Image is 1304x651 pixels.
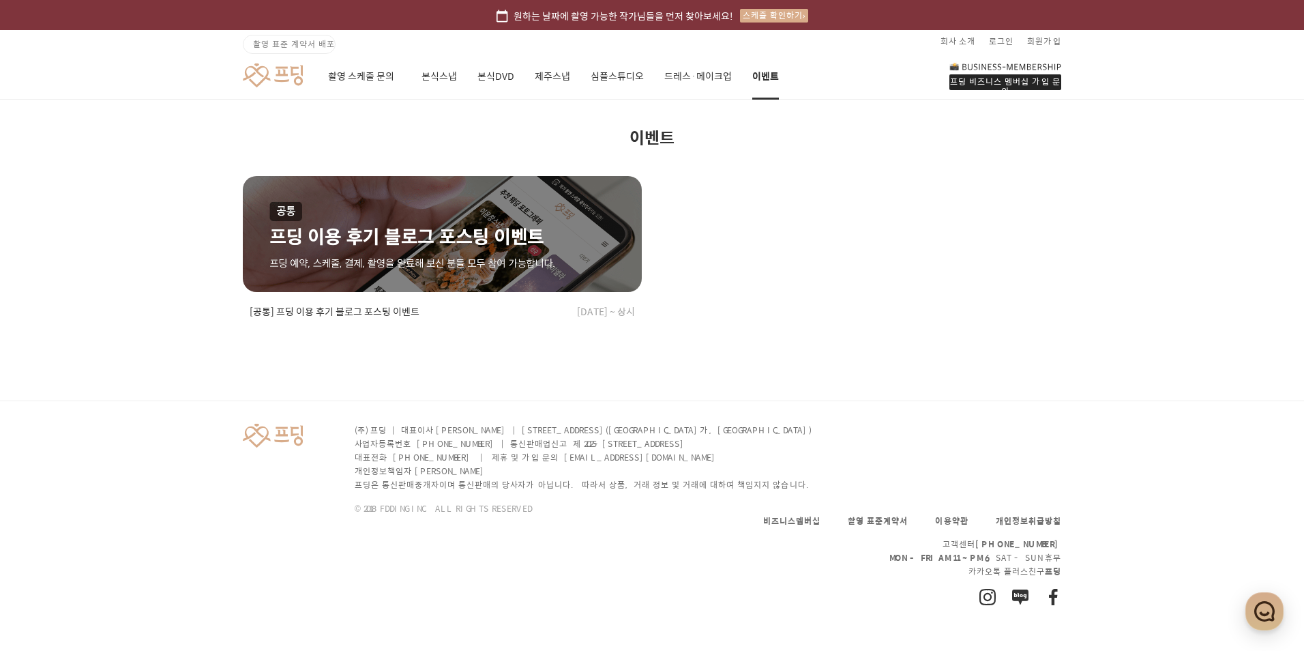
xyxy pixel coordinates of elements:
[355,437,814,450] p: 사업자등록번호 [PHONE_NUMBER] | 통신판매업신고 제 2025-[STREET_ADDRESS]
[4,433,90,467] a: 홈
[421,53,457,100] a: 본식스냅
[763,564,1061,578] p: 카카오톡 플러스친구
[1045,565,1061,577] span: 프딩
[355,464,814,478] p: 개인정보책임자 [PERSON_NAME]
[996,515,1061,527] a: 개인정보취급방침
[355,423,814,437] p: (주) 프딩 | 대표이사 [PERSON_NAME] | [STREET_ADDRESS]([GEOGRAPHIC_DATA]가, [GEOGRAPHIC_DATA])
[848,515,908,527] a: 촬영 표준계약서
[940,30,975,52] a: 회사 소개
[949,61,1061,90] a: 프딩 비즈니스 멤버십 가입 문의
[43,453,51,464] span: 홈
[243,129,1061,145] h1: 이벤트
[243,35,336,54] a: 촬영 표준 계약서 배포
[763,537,1061,551] p: 고객센터
[763,515,820,527] a: 비즈니스멤버십
[125,454,141,465] span: 대화
[577,305,635,319] span: [DATE] ~ 상시
[591,53,644,100] a: 심플스튜디오
[90,433,176,467] a: 대화
[477,53,514,100] a: 본식DVD
[975,538,1061,550] span: [PHONE_NUMBER]
[763,551,1061,564] p: , SAT - SUN 휴무
[243,176,642,319] a: [공통] 프딩 이용 후기 블로그 포스팅 이벤트[DATE] ~ 상시
[355,478,814,491] p: 프딩은 통신판매중개자이며 통신판매의 당사자가 아닙니다. 따라서 상품, 거래 정보 및 거래에 대하여 책임지지 않습니다.
[514,8,733,23] span: 원하는 날짜에 촬영 가능한 작가님들을 먼저 찾아보세요!
[355,450,814,464] p: 대표전화 [PHONE_NUMBER] | 제휴 및 가입 문의 [EMAIL_ADDRESS][DOMAIN_NAME]
[889,551,988,564] span: MON - FRI AM 11 ~ PM 6
[250,305,419,319] h2: [공통] 프딩 이용 후기 블로그 포스팅 이벤트
[740,9,808,23] div: 스케줄 확인하기
[176,433,262,467] a: 설정
[328,53,401,100] a: 촬영 스케줄 문의
[664,53,732,100] a: 드레스·메이크업
[211,453,227,464] span: 설정
[949,74,1061,90] div: 프딩 비즈니스 멤버십 가입 문의
[1027,30,1061,52] a: 회원가입
[752,53,779,100] a: 이벤트
[535,53,570,100] a: 제주스냅
[989,30,1013,52] a: 로그인
[355,502,814,515] p: © 2018 FDDING INC. ALL RIGHTS RESERVED
[935,515,968,527] a: 이용약관
[253,38,335,50] span: 촬영 표준 계약서 배포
